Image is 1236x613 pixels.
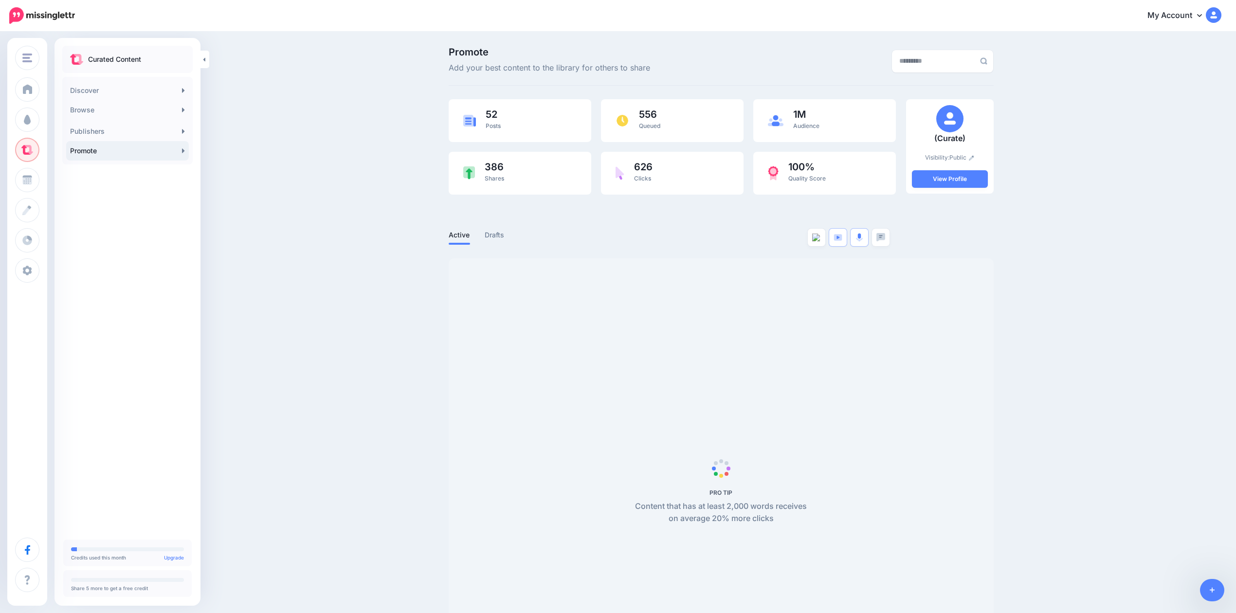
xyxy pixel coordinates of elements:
[812,234,821,241] img: article--grey.png
[634,175,651,182] span: Clicks
[856,233,863,242] img: microphone.png
[768,166,779,180] img: prize-red.png
[463,166,475,180] img: share-green.png
[936,105,963,132] img: user_default_image.png
[22,54,32,62] img: menu.png
[463,115,476,126] img: article-blue.png
[485,175,504,182] span: Shares
[768,115,783,126] img: users-blue.png
[616,114,629,127] img: clock.png
[66,81,189,100] a: Discover
[912,132,988,145] p: (Curate)
[834,234,842,241] img: video-blue.png
[639,109,660,119] span: 556
[66,100,189,120] a: Browse
[630,500,812,525] p: Content that has at least 2,000 words receives on average 20% more clicks
[630,489,812,496] h5: PRO TIP
[1138,4,1221,28] a: My Account
[449,47,650,57] span: Promote
[969,155,974,161] img: pencil.png
[788,162,826,172] span: 100%
[9,7,75,24] img: Missinglettr
[912,153,988,162] p: Visibility:
[486,109,501,119] span: 52
[485,162,504,172] span: 386
[980,57,987,65] img: search-grey-6.png
[88,54,141,65] p: Curated Content
[449,229,470,241] a: Active
[793,122,819,129] span: Audience
[788,175,826,182] span: Quality Score
[449,62,650,74] span: Add your best content to the library for others to share
[66,122,189,141] a: Publishers
[639,122,660,129] span: Queued
[634,162,653,172] span: 626
[912,170,988,188] a: View Profile
[70,54,83,65] img: curate.png
[485,229,505,241] a: Drafts
[66,141,189,161] a: Promote
[876,233,885,241] img: chat-square-grey.png
[486,122,501,129] span: Posts
[949,154,974,161] a: Public
[616,166,624,180] img: pointer-purple.png
[793,109,819,119] span: 1M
